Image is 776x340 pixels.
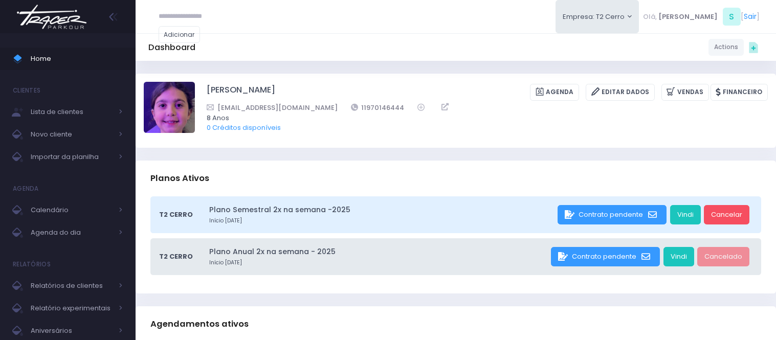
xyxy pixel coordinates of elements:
span: Agenda do dia [31,226,113,239]
span: 8 Anos [207,113,755,123]
span: Relatório experimentais [31,302,113,315]
span: Calendário [31,203,113,217]
a: Cancelar [704,205,749,224]
small: Início [DATE] [209,259,548,267]
a: Actions [708,39,744,56]
small: Início [DATE] [209,217,555,225]
span: Contrato pendente [572,252,636,261]
h3: Agendamentos ativos [150,309,249,338]
a: Financeiro [711,84,768,101]
span: Home [31,52,123,65]
h3: Planos Ativos [150,164,209,193]
div: [ ] [639,5,763,28]
a: Adicionar [159,26,201,43]
a: 11970146444 [351,102,405,113]
span: Aniversários [31,324,113,337]
a: 0 Créditos disponíveis [207,123,281,132]
img: livia Lopes [144,82,195,133]
a: Vendas [661,84,709,101]
a: Vindi [663,247,694,266]
h4: Agenda [13,178,39,199]
span: Importar da planilha [31,150,113,164]
span: T2 Cerro [159,252,193,262]
label: Alterar foto de perfil [144,82,195,136]
a: Plano Semestral 2x na semana -2025 [209,205,555,215]
span: T2 Cerro [159,210,193,220]
h4: Clientes [13,80,40,101]
span: Contrato pendente [579,210,643,219]
span: Relatórios de clientes [31,279,113,292]
a: Plano Anual 2x na semana - 2025 [209,246,548,257]
a: Vindi [670,205,701,224]
span: [PERSON_NAME] [658,12,718,22]
span: Lista de clientes [31,105,113,119]
span: Olá, [643,12,657,22]
a: [PERSON_NAME] [207,84,275,101]
a: Agenda [530,84,579,101]
a: [EMAIL_ADDRESS][DOMAIN_NAME] [207,102,338,113]
a: Sair [744,11,757,22]
div: Quick actions [744,37,763,57]
h4: Relatórios [13,254,51,275]
h5: Dashboard [148,42,195,53]
span: S [723,8,741,26]
span: Novo cliente [31,128,113,141]
a: Editar Dados [586,84,655,101]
